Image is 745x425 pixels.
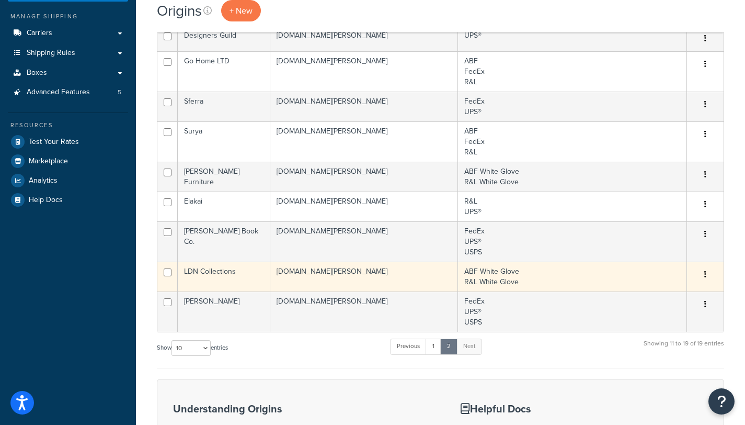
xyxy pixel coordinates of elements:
[708,388,735,415] button: Open Resource Center
[270,121,458,162] td: [DOMAIN_NAME][PERSON_NAME]
[458,192,687,221] td: R&L UPS®
[173,403,434,415] h3: Understanding Origins
[458,292,687,332] td: FedEx UPS® USPS
[8,83,128,102] li: Advanced Features
[157,340,228,356] label: Show entries
[118,88,121,97] span: 5
[8,132,128,151] a: Test Your Rates
[157,1,202,21] h1: Origins
[426,339,441,354] a: 1
[8,24,128,43] a: Carriers
[458,26,687,51] td: UPS®
[458,92,687,121] td: FedEx UPS®
[270,26,458,51] td: [DOMAIN_NAME][PERSON_NAME]
[29,157,68,166] span: Marketplace
[458,221,687,262] td: FedEx UPS® USPS
[270,221,458,262] td: [DOMAIN_NAME][PERSON_NAME]
[178,51,270,92] td: Go Home LTD
[270,162,458,192] td: [DOMAIN_NAME][PERSON_NAME]
[178,162,270,192] td: [PERSON_NAME] Furniture
[29,138,79,147] span: Test Your Rates
[27,29,52,38] span: Carriers
[270,51,458,92] td: [DOMAIN_NAME][PERSON_NAME]
[456,339,482,354] a: Next
[458,51,687,92] td: ABF FedEx R&L
[27,49,75,58] span: Shipping Rules
[644,338,724,360] div: Showing 11 to 19 of 19 entries
[178,292,270,332] td: [PERSON_NAME]
[8,83,128,102] a: Advanced Features 5
[270,192,458,221] td: [DOMAIN_NAME][PERSON_NAME]
[458,262,687,292] td: ABF White Glove R&L White Glove
[178,221,270,262] td: [PERSON_NAME] Book Co.
[178,192,270,221] td: Elakai
[8,43,128,63] a: Shipping Rules
[458,121,687,162] td: ABF FedEx R&L
[440,339,457,354] a: 2
[270,262,458,292] td: [DOMAIN_NAME][PERSON_NAME]
[8,191,128,209] a: Help Docs
[8,152,128,171] a: Marketplace
[8,63,128,83] a: Boxes
[8,12,128,21] div: Manage Shipping
[27,69,47,77] span: Boxes
[178,92,270,121] td: Sferra
[461,403,610,415] h3: Helpful Docs
[270,292,458,332] td: [DOMAIN_NAME][PERSON_NAME]
[27,88,90,97] span: Advanced Features
[178,26,270,51] td: Designers Guild
[8,121,128,130] div: Resources
[29,176,58,185] span: Analytics
[171,340,211,356] select: Showentries
[230,5,253,17] span: + New
[178,262,270,292] td: LDN Collections
[458,162,687,192] td: ABF White Glove R&L White Glove
[270,92,458,121] td: [DOMAIN_NAME][PERSON_NAME]
[390,339,427,354] a: Previous
[178,121,270,162] td: Surya
[8,171,128,190] a: Analytics
[29,196,63,205] span: Help Docs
